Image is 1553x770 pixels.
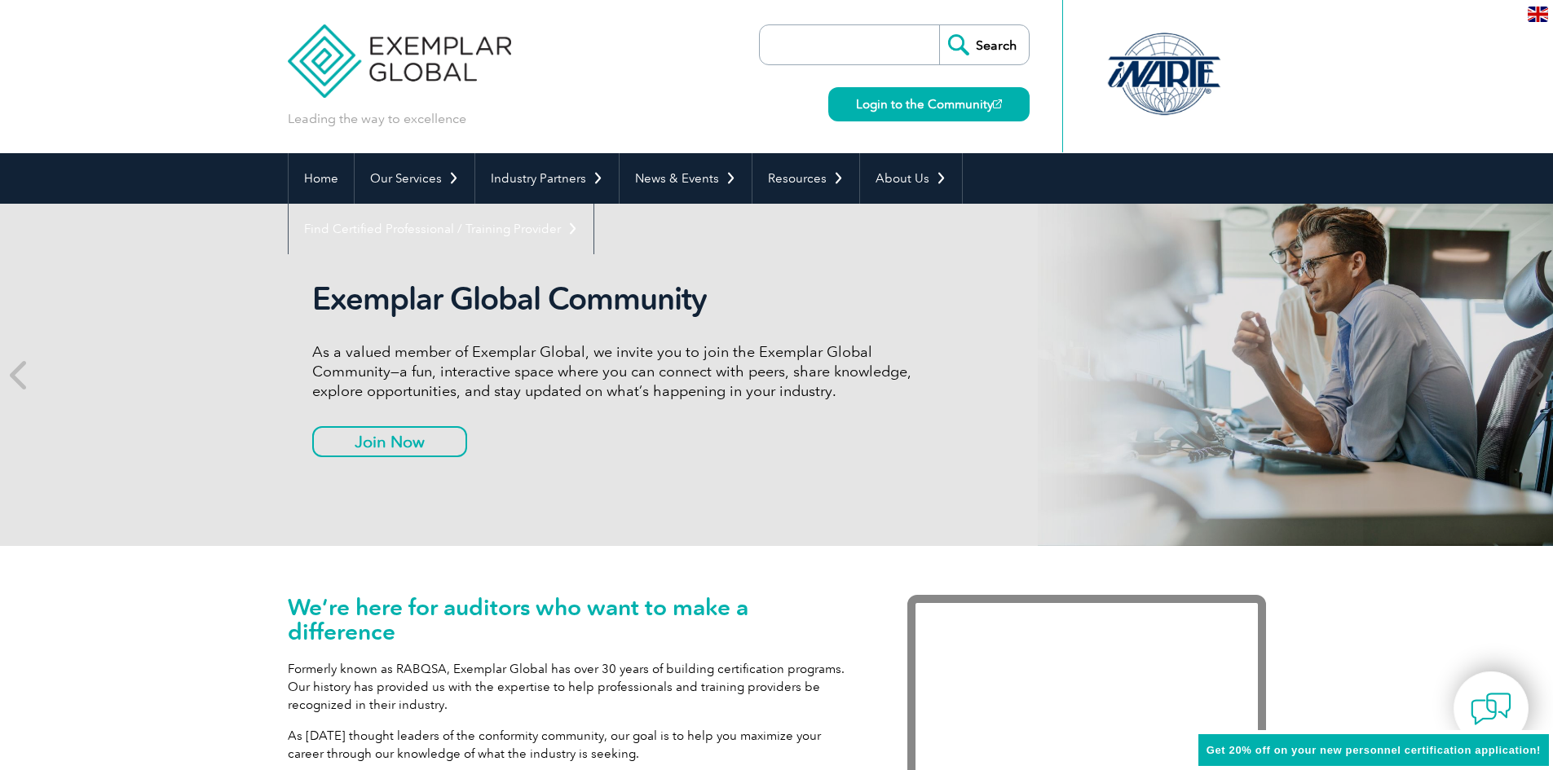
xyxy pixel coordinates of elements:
p: As a valued member of Exemplar Global, we invite you to join the Exemplar Global Community—a fun,... [312,342,924,401]
img: contact-chat.png [1471,689,1511,729]
input: Search [939,25,1029,64]
p: As [DATE] thought leaders of the conformity community, our goal is to help you maximize your care... [288,727,858,763]
img: open_square.png [993,99,1002,108]
h2: Exemplar Global Community [312,280,924,318]
a: Industry Partners [475,153,619,204]
p: Formerly known as RABQSA, Exemplar Global has over 30 years of building certification programs. O... [288,660,858,714]
a: About Us [860,153,962,204]
img: en [1528,7,1548,22]
a: News & Events [620,153,752,204]
p: Leading the way to excellence [288,110,466,128]
a: Find Certified Professional / Training Provider [289,204,593,254]
a: Login to the Community [828,87,1030,121]
a: Resources [752,153,859,204]
a: Join Now [312,426,467,457]
a: Home [289,153,354,204]
h1: We’re here for auditors who want to make a difference [288,595,858,644]
span: Get 20% off on your new personnel certification application! [1207,744,1541,756]
a: Our Services [355,153,474,204]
